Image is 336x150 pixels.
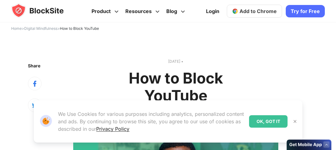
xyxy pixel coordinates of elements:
[227,5,282,18] a: Add to Chrome
[24,26,57,31] a: Digital Mindfulness
[73,58,278,65] text: [DATE] •
[240,8,277,14] span: Add to Chrome
[232,8,238,14] img: chrome-icon.svg
[11,26,99,31] span: > >
[104,70,248,104] h1: How to Block YouTube
[11,26,22,31] a: Home
[286,5,325,17] a: Try for Free
[202,4,223,19] a: Login
[96,126,129,132] a: Privacy Policy
[60,26,99,31] span: How to Block YouTube
[11,3,76,18] img: blocksite-icon.5d769676.svg
[28,63,40,68] text: Share
[291,117,299,125] button: Close
[293,119,298,124] img: Close
[249,115,288,128] div: OK, GOT IT
[58,110,244,133] p: We Use Cookies for various purposes including analytics, personalized content and ads. By continu...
